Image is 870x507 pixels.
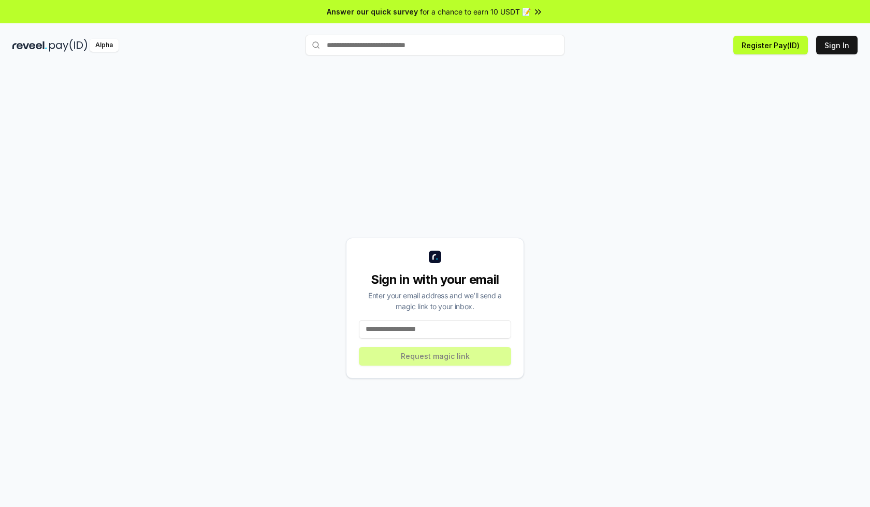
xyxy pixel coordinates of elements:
img: pay_id [49,39,88,52]
div: Sign in with your email [359,271,511,288]
div: Alpha [90,39,119,52]
span: for a chance to earn 10 USDT 📝 [420,6,531,17]
span: Answer our quick survey [327,6,418,17]
button: Register Pay(ID) [733,36,808,54]
img: logo_small [429,251,441,263]
img: reveel_dark [12,39,47,52]
div: Enter your email address and we’ll send a magic link to your inbox. [359,290,511,312]
button: Sign In [816,36,858,54]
